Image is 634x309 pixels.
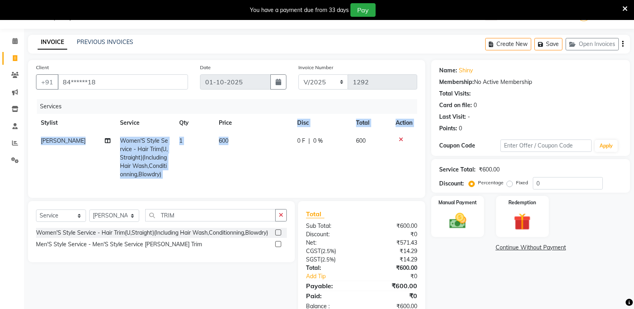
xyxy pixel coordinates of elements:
a: Shiny [459,66,473,75]
div: ₹0 [372,272,423,281]
th: Total [351,114,391,132]
div: Total Visits: [439,90,471,98]
th: Price [214,114,292,132]
div: Sub Total: [300,222,362,230]
div: ( ) [300,247,362,255]
div: ₹0 [362,291,423,301]
button: Apply [595,140,618,152]
img: _gift.svg [508,211,536,232]
div: Women'S Style Service - Hair Trim(U,Straight)(Including Hair Wash,Conditionning,Blowdry) [36,229,268,237]
div: ₹14.29 [362,255,423,264]
div: Card on file: [439,101,472,110]
div: ₹14.29 [362,247,423,255]
div: ₹600.00 [362,264,423,272]
span: 0 F [297,137,305,145]
div: Service Total: [439,165,476,174]
span: 1 [179,137,182,144]
label: Redemption [508,199,536,206]
span: 600 [356,137,366,144]
a: INVOICE [38,35,67,50]
div: ( ) [300,255,362,264]
div: Discount: [439,179,464,188]
th: Action [391,114,417,132]
div: No Active Membership [439,78,622,86]
span: Women'S Style Service - Hair Trim(U,Straight)(Including Hair Wash,Conditionning,Blowdry) [120,137,168,178]
div: Points: [439,124,457,133]
span: CGST [306,247,321,255]
span: [PERSON_NAME] [41,137,86,144]
span: | [308,137,310,145]
div: - [468,113,470,121]
label: Client [36,64,49,71]
div: 0 [474,101,477,110]
label: Percentage [478,179,504,186]
div: Net: [300,239,362,247]
input: Search or Scan [145,209,276,221]
input: Search by Name/Mobile/Email/Code [58,74,188,90]
img: _cash.svg [444,211,472,231]
div: Last Visit: [439,113,466,121]
label: Manual Payment [438,199,477,206]
button: Save [534,38,562,50]
div: Discount: [300,230,362,239]
button: Create New [485,38,531,50]
span: 0 % [313,137,323,145]
button: Open Invoices [566,38,619,50]
div: Paid: [300,291,362,301]
th: Service [115,114,174,132]
div: ₹600.00 [362,281,423,291]
div: ₹0 [362,230,423,239]
label: Date [200,64,211,71]
th: Stylist [36,114,115,132]
th: Disc [292,114,352,132]
div: Services [37,99,423,114]
div: Total: [300,264,362,272]
span: Total [306,210,324,218]
button: Pay [350,3,376,17]
div: Men'S Style Service - Men'S Style Service [PERSON_NAME] Trim [36,240,202,249]
th: Qty [174,114,214,132]
label: Invoice Number [298,64,333,71]
div: ₹571.43 [362,239,423,247]
span: 2.5% [322,248,334,254]
input: Enter Offer / Coupon Code [500,140,592,152]
span: SGST [306,256,320,263]
a: Continue Without Payment [433,243,628,252]
div: Membership: [439,78,474,86]
div: 0 [459,124,462,133]
div: Name: [439,66,457,75]
div: Payable: [300,281,362,291]
div: You have a payment due from 33 days [250,6,349,14]
label: Fixed [516,179,528,186]
div: ₹600.00 [362,222,423,230]
span: 2.5% [322,256,334,263]
div: Coupon Code [439,142,500,150]
a: Add Tip [300,272,372,281]
button: +91 [36,74,58,90]
div: ₹600.00 [479,165,500,174]
a: PREVIOUS INVOICES [77,38,133,46]
span: 600 [219,137,228,144]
